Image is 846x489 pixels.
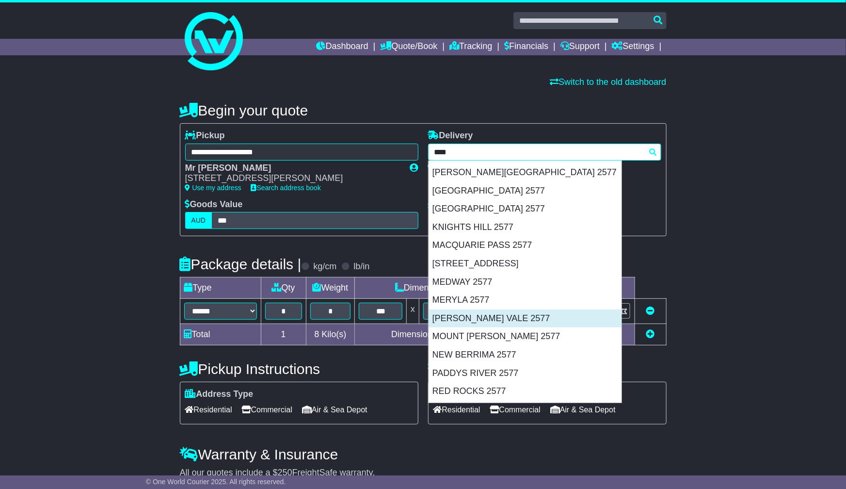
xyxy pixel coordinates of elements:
[504,39,548,55] a: Financials
[429,273,622,292] div: MEDWAY 2577
[353,261,369,272] label: lb/in
[429,310,622,328] div: [PERSON_NAME] VALE 2577
[302,402,367,417] span: Air & Sea Depot
[261,277,306,299] td: Qty
[317,39,368,55] a: Dashboard
[429,291,622,310] div: MERYLA 2577
[429,346,622,364] div: NEW BERRIMA 2577
[429,327,622,346] div: MOUNT [PERSON_NAME] 2577
[429,364,622,383] div: PADDYS RIVER 2577
[429,382,622,401] div: RED ROCKS 2577
[429,200,622,218] div: [GEOGRAPHIC_DATA] 2577
[261,324,306,345] td: 1
[429,401,622,419] div: [PERSON_NAME] 2577
[180,468,667,478] div: All our quotes include a $ FreightSafe warranty.
[278,468,292,477] span: 250
[355,324,535,345] td: Dimensions in Centimetre(s)
[429,163,622,182] div: [PERSON_NAME][GEOGRAPHIC_DATA] 2577
[314,329,319,339] span: 8
[185,212,212,229] label: AUD
[429,182,622,200] div: [GEOGRAPHIC_DATA] 2577
[449,39,492,55] a: Tracking
[306,277,355,299] td: Weight
[185,199,243,210] label: Goods Value
[646,306,655,316] a: Remove this item
[185,173,400,184] div: [STREET_ADDRESS][PERSON_NAME]
[251,184,321,192] a: Search address book
[185,184,241,192] a: Use my address
[646,329,655,339] a: Add new item
[180,102,667,118] h4: Begin your quote
[180,277,261,299] td: Type
[433,402,480,417] span: Residential
[560,39,600,55] a: Support
[185,130,225,141] label: Pickup
[180,256,302,272] h4: Package details |
[180,324,261,345] td: Total
[180,361,418,377] h4: Pickup Instructions
[407,299,419,324] td: x
[185,163,400,174] div: Mr [PERSON_NAME]
[429,236,622,255] div: MACQUARIE PASS 2577
[146,478,286,486] span: © One World Courier 2025. All rights reserved.
[550,77,666,87] a: Switch to the old dashboard
[612,39,654,55] a: Settings
[180,446,667,462] h4: Warranty & Insurance
[185,389,254,400] label: Address Type
[429,218,622,237] div: KNIGHTS HILL 2577
[550,402,616,417] span: Air & Sea Depot
[380,39,437,55] a: Quote/Book
[313,261,336,272] label: kg/cm
[306,324,355,345] td: Kilo(s)
[490,402,541,417] span: Commercial
[428,130,473,141] label: Delivery
[185,402,232,417] span: Residential
[429,255,622,273] div: [STREET_ADDRESS]
[242,402,292,417] span: Commercial
[355,277,535,299] td: Dimensions (L x W x H)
